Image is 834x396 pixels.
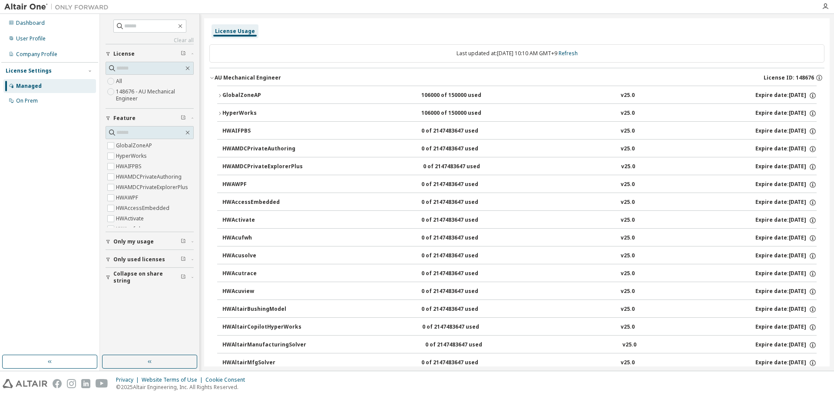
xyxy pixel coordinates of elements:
div: User Profile [16,35,46,42]
div: License Usage [215,28,255,35]
div: v25.0 [621,270,635,278]
div: Expire date: [DATE] [755,234,817,242]
div: HyperWorks [222,110,301,117]
button: HWAWPF0 of 2147483647 usedv25.0Expire date:[DATE] [222,175,817,194]
a: Refresh [559,50,578,57]
div: Expire date: [DATE] [755,270,817,278]
div: v25.0 [621,288,635,296]
div: 0 of 2147483647 used [421,252,500,260]
div: Last updated at: [DATE] 10:10 AM GMT+9 [209,44,824,63]
div: Expire date: [DATE] [755,181,817,189]
button: Feature [106,109,194,128]
button: HWAccessEmbedded0 of 2147483647 usedv25.0Expire date:[DATE] [222,193,817,212]
div: Privacy [116,376,142,383]
div: Expire date: [DATE] [755,92,817,100]
div: Cookie Consent [205,376,250,383]
div: HWAcusolve [222,252,301,260]
div: Expire date: [DATE] [755,323,817,331]
div: Expire date: [DATE] [755,252,817,260]
button: HWAMDCPrivateExplorerPlus0 of 2147483647 usedv25.0Expire date:[DATE] [222,157,817,176]
div: HWAltairManufacturingSolver [222,341,306,349]
div: v25.0 [621,252,635,260]
div: HWAWPF [222,181,301,189]
div: 106000 of 150000 used [421,92,500,100]
div: HWAltairMfgSolver [222,359,301,367]
div: Dashboard [16,20,45,27]
div: AU Mechanical Engineer [215,74,281,81]
label: HWAMDCPrivateAuthoring [116,172,183,182]
div: v25.0 [621,127,635,135]
div: Expire date: [DATE] [755,359,817,367]
label: HWAcufwh [116,224,144,234]
button: HWAltairCopilotHyperWorks0 of 2147483647 usedv25.0Expire date:[DATE] [222,318,817,337]
button: Collapse on share string [106,268,194,287]
div: 0 of 2147483647 used [421,127,500,135]
p: © 2025 Altair Engineering, Inc. All Rights Reserved. [116,383,250,391]
div: Expire date: [DATE] [755,145,817,153]
div: Expire date: [DATE] [755,341,817,349]
div: v25.0 [621,323,635,331]
span: Clear filter [181,115,186,122]
span: Collapse on share string [113,270,181,284]
div: Expire date: [DATE] [755,127,817,135]
div: License Settings [6,67,52,74]
span: License ID: 148676 [764,74,814,81]
div: v25.0 [621,163,635,171]
div: v25.0 [622,341,636,349]
span: License [113,50,135,57]
span: Clear filter [181,256,186,263]
div: 0 of 2147483647 used [421,145,500,153]
div: HWAMDCPrivateExplorerPlus [222,163,303,171]
div: HWAltairBushingModel [222,306,301,313]
span: Clear filter [181,274,186,281]
div: 0 of 2147483647 used [421,181,500,189]
button: HWAltairManufacturingSolver0 of 2147483647 usedv25.0Expire date:[DATE] [222,336,817,355]
div: GlobalZoneAP [222,92,301,100]
div: HWAccessEmbedded [222,199,301,206]
button: HWAltairMfgSolver0 of 2147483647 usedv25.0Expire date:[DATE] [222,353,817,373]
label: HWActivate [116,213,146,224]
span: Only used licenses [113,256,165,263]
span: Clear filter [181,50,186,57]
div: Expire date: [DATE] [755,288,817,296]
button: AU Mechanical EngineerLicense ID: 148676 [209,68,824,87]
div: 0 of 2147483647 used [425,341,503,349]
div: 0 of 2147483647 used [421,306,500,313]
div: v25.0 [621,92,635,100]
button: HWAMDCPrivateAuthoring0 of 2147483647 usedv25.0Expire date:[DATE] [222,140,817,159]
div: HWAltairCopilotHyperWorks [222,323,301,331]
div: 106000 of 150000 used [421,110,500,117]
div: HWActivate [222,216,301,224]
div: Company Profile [16,51,57,58]
div: 0 of 2147483647 used [421,359,500,367]
button: Only used licenses [106,250,194,269]
a: Clear all [106,37,194,44]
img: youtube.svg [96,379,108,388]
div: HWAcuview [222,288,301,296]
div: Expire date: [DATE] [755,216,817,224]
div: Website Terms of Use [142,376,205,383]
div: v25.0 [621,110,635,117]
button: HWAcuview0 of 2147483647 usedv25.0Expire date:[DATE] [222,282,817,301]
div: Expire date: [DATE] [755,110,817,117]
label: GlobalZoneAP [116,140,154,151]
div: Expire date: [DATE] [755,306,817,313]
label: HWAWPF [116,193,140,203]
button: GlobalZoneAP106000 of 150000 usedv25.0Expire date:[DATE] [217,86,817,105]
div: HWAMDCPrivateAuthoring [222,145,301,153]
label: HWAccessEmbedded [116,203,171,213]
div: 0 of 2147483647 used [421,270,500,278]
label: All [116,76,124,87]
button: Only my usage [106,232,194,251]
label: HWAMDCPrivateExplorerPlus [116,182,190,193]
div: v25.0 [621,234,635,242]
span: Clear filter [181,238,186,245]
div: Managed [16,83,42,90]
button: HWAIFPBS0 of 2147483647 usedv25.0Expire date:[DATE] [222,122,817,141]
button: HWAcusolve0 of 2147483647 usedv25.0Expire date:[DATE] [222,246,817,266]
div: HWAcufwh [222,234,301,242]
div: HWAcutrace [222,270,301,278]
div: On Prem [16,97,38,104]
label: HyperWorks [116,151,149,161]
label: HWAIFPBS [116,161,143,172]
